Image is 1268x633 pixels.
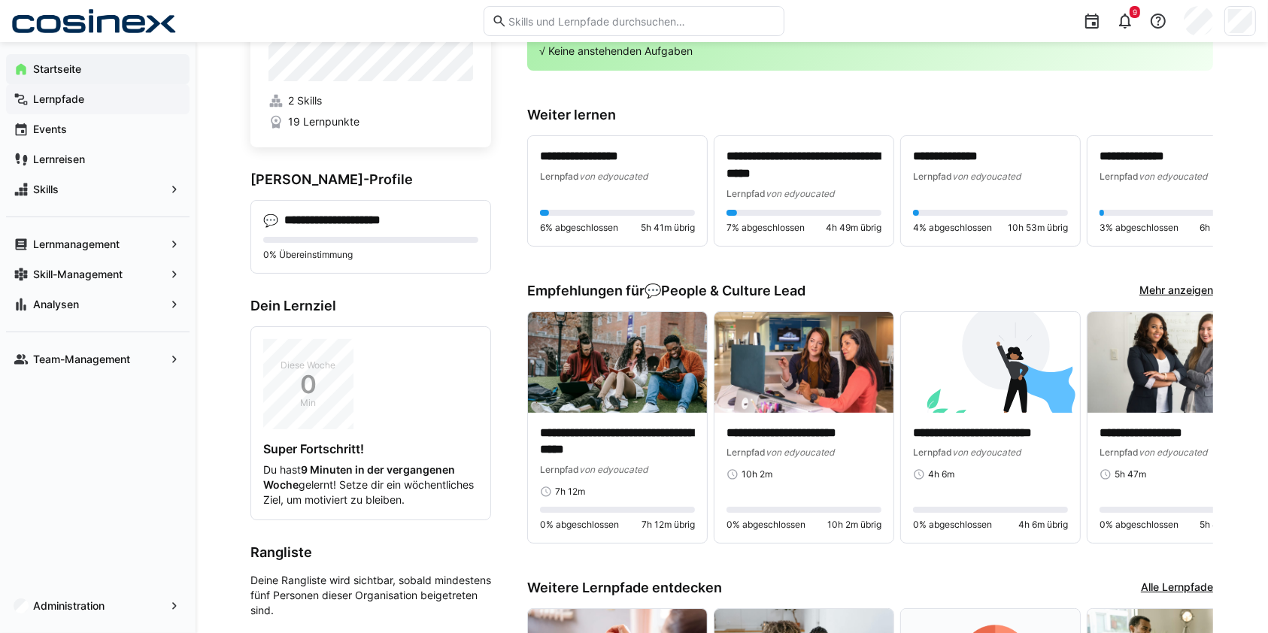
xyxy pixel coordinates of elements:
[1139,447,1207,458] span: von edyoucated
[1133,8,1137,17] span: 9
[1100,519,1179,531] span: 0% abgeschlossen
[1100,171,1139,182] span: Lernpfad
[826,222,881,234] span: 4h 49m übrig
[507,14,776,28] input: Skills und Lernpfade durchsuchen…
[579,171,648,182] span: von edyoucated
[1139,283,1213,299] a: Mehr anzeigen
[827,519,881,531] span: 10h 2m übrig
[263,249,478,261] p: 0% Übereinstimmung
[263,213,278,228] div: 💬
[913,447,952,458] span: Lernpfad
[1088,312,1266,413] img: image
[742,468,772,480] span: 10h 2m
[913,171,952,182] span: Lernpfad
[527,283,805,299] h3: Empfehlungen für
[250,171,491,188] h3: [PERSON_NAME]-Profile
[250,544,491,561] h3: Rangliste
[913,519,992,531] span: 0% abgeschlossen
[540,222,618,234] span: 6% abgeschlossen
[555,486,585,498] span: 7h 12m
[1200,519,1254,531] span: 5h 47m übrig
[928,468,954,480] span: 4h 6m
[1008,222,1068,234] span: 10h 53m übrig
[527,580,722,596] h3: Weitere Lernpfade entdecken
[1018,519,1068,531] span: 4h 6m übrig
[540,464,579,475] span: Lernpfad
[642,519,695,531] span: 7h 12m übrig
[901,312,1080,413] img: image
[727,188,766,199] span: Lernpfad
[1115,468,1146,480] span: 5h 47m
[661,283,805,299] span: People & Culture Lead
[288,93,322,108] span: 2 Skills
[714,312,893,413] img: image
[268,93,473,108] a: 2 Skills
[263,463,455,491] strong: 9 Minuten in der vergangenen Woche
[952,171,1021,182] span: von edyoucated
[539,44,1201,59] p: √ Keine anstehenden Aufgaben
[766,447,834,458] span: von edyoucated
[250,573,491,618] p: Deine Rangliste wird sichtbar, sobald mindestens fünf Personen dieser Organisation beigetreten sind.
[1100,447,1139,458] span: Lernpfad
[1200,222,1254,234] span: 6h 54m übrig
[727,519,805,531] span: 0% abgeschlossen
[1100,222,1179,234] span: 3% abgeschlossen
[913,222,992,234] span: 4% abgeschlossen
[641,222,695,234] span: 5h 41m übrig
[727,222,805,234] span: 7% abgeschlossen
[766,188,834,199] span: von edyoucated
[250,298,491,314] h3: Dein Lernziel
[579,464,648,475] span: von edyoucated
[727,447,766,458] span: Lernpfad
[645,283,805,299] div: 💬
[263,441,478,456] h4: Super Fortschritt!
[540,519,619,531] span: 0% abgeschlossen
[288,114,359,129] span: 19 Lernpunkte
[527,107,1213,123] h3: Weiter lernen
[1141,580,1213,596] a: Alle Lernpfade
[528,312,707,413] img: image
[952,447,1021,458] span: von edyoucated
[540,171,579,182] span: Lernpfad
[263,462,478,507] p: Du hast gelernt! Setze dir ein wöchentliches Ziel, um motiviert zu bleiben.
[1139,171,1207,182] span: von edyoucated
